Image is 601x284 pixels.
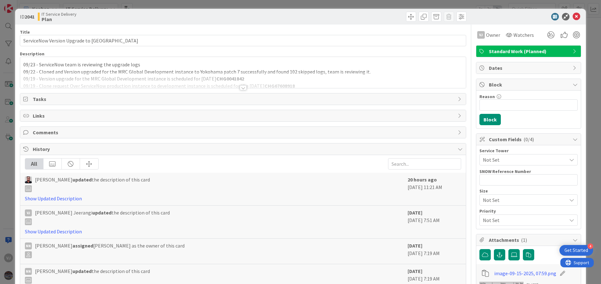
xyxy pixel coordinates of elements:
[25,242,32,249] div: NN
[42,12,77,17] span: IT Service Delivery
[72,242,93,249] b: assigned
[25,228,82,235] a: Show Updated Description
[408,176,437,183] b: 20 hours ago
[35,242,185,258] span: [PERSON_NAME] [PERSON_NAME] as the owner of this card
[20,51,44,57] span: Description
[479,169,531,174] label: SNOW Reference Number
[33,112,455,120] span: Links
[20,35,466,46] input: type card name here...
[477,31,485,39] div: VJ
[479,94,495,99] label: Reason
[72,176,92,183] b: updated
[587,243,593,249] div: 4
[23,61,463,68] p: 09/23 - ServiceNow team is reviewing the upgrade logs
[408,242,422,249] b: [DATE]
[489,81,570,88] span: Block
[513,31,534,39] span: Watchers
[479,209,578,213] div: Priority
[33,129,455,136] span: Comments
[23,68,463,75] p: 09/22 - Cloned and Version upgraded for the MRC Global Development instance to Yokohama patch 7 s...
[388,158,461,170] input: Search...
[479,148,578,153] div: Service Tower
[25,209,32,216] div: VJ
[408,268,422,274] b: [DATE]
[479,114,501,125] button: Block
[483,216,564,225] span: Not Set
[524,136,534,142] span: ( 0/4 )
[25,14,35,20] b: 2041
[35,176,150,192] span: [PERSON_NAME] the description of this card
[25,268,32,275] div: NN
[489,136,570,143] span: Custom Fields
[25,176,32,183] img: RS
[408,209,461,235] div: [DATE] 7:51 AM
[25,195,82,202] a: Show Updated Description
[408,209,422,216] b: [DATE]
[408,176,461,202] div: [DATE] 11:21 AM
[33,145,455,153] span: History
[489,64,570,72] span: Dates
[25,159,43,169] div: All
[494,270,556,277] a: image-09-15-2025, 07:59.png
[13,1,29,8] span: Support
[72,268,92,274] b: updated
[479,189,578,193] div: Size
[483,156,567,164] span: Not Set
[42,17,77,22] b: Plan
[559,245,593,256] div: Open Get Started checklist, remaining modules: 4
[35,267,150,284] span: [PERSON_NAME] the description of this card
[564,247,588,253] div: Get Started
[486,31,500,39] span: Owner
[408,242,461,261] div: [DATE] 7:19 AM
[92,209,112,216] b: updated
[20,29,30,35] label: Title
[35,209,170,225] span: [PERSON_NAME] Jeerangi the description of this card
[20,13,35,20] span: ID
[489,236,570,244] span: Attachments
[489,47,570,55] span: Standard Work (Planned)
[521,237,527,243] span: ( 1 )
[33,95,455,103] span: Tasks
[483,196,564,204] span: Not Set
